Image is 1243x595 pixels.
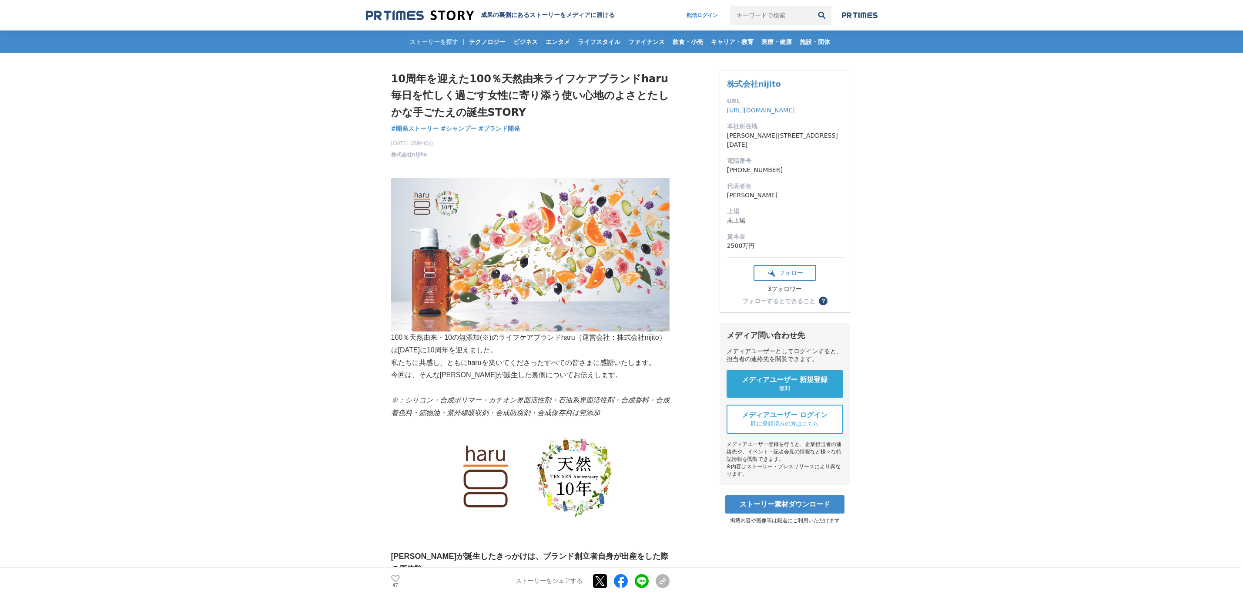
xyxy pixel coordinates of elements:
[391,71,670,121] h1: 10周年を迎えた100％天然由来ライフケアブランドharu 毎日を忙しく過ごす女性に寄り添う使い心地のよさとたしかな手ごたえの誕生STORY
[669,38,707,46] span: 飲食・小売
[758,38,795,46] span: 医療・健康
[727,182,843,191] dt: 代表者名
[819,297,828,305] button: ？
[727,166,843,175] dd: [PHONE_NUMBER]
[516,578,583,585] p: ストーリーをシェアする
[441,125,476,132] span: #シャンプー
[727,232,843,241] dt: 資本金
[574,30,624,53] a: ライフスタイル
[391,583,400,588] p: 47
[441,124,476,133] a: #シャンプー
[574,38,624,46] span: ライフスタイル
[391,419,670,535] img: thumbnail_c4504100-6710-11ee-94f3-87acfaea9a67.png
[669,30,707,53] a: 飲食・小売
[727,191,843,200] dd: [PERSON_NAME]
[542,30,573,53] a: エンタメ
[730,6,812,25] input: キーワードで検索
[510,30,541,53] a: ビジネス
[481,11,615,19] h2: 成果の裏側にあるストーリーをメディアに届ける
[542,38,573,46] span: エンタメ
[779,385,791,392] span: 無料
[625,38,668,46] span: ファイナンス
[727,441,843,478] div: メディアユーザー登録を行うと、企業担当者の連絡先や、イベント・記者会見の情報など様々な特記情報を閲覧できます。 ※内容はストーリー・プレスリリースにより異なります。
[812,6,831,25] button: 検索
[758,30,795,53] a: 医療・健康
[466,30,509,53] a: テクノロジー
[391,178,670,331] img: thumbnail_183b5820-671c-11ee-ae99-131bec0b5103.png
[727,79,781,88] a: 株式会社nijito
[479,125,520,132] span: #ブランド開発
[754,285,816,293] div: 3フォロワー
[727,370,843,398] a: メディアユーザー 新規登録 無料
[391,178,670,357] p: 100％天然由来・10の無添加(※)のライフケアブランドharu（運営会社：株式会社nijito）は[DATE]に10周年を迎えました。
[707,30,757,53] a: キャリア・教育
[754,265,816,281] button: フォロー
[727,156,843,166] dt: 電話番号
[391,139,434,147] span: [DATE] 08時40分
[725,495,844,514] a: ストーリー素材ダウンロード
[391,125,439,132] span: #開発ストーリー
[727,131,843,149] dd: [PERSON_NAME][STREET_ADDRESS][DATE]
[678,6,727,25] a: 配信ログイン
[727,348,843,363] div: メディアユーザーとしてログインすると、担当者の連絡先を閲覧できます。
[391,357,670,369] p: 私たちに共感し、ともにharuを築いてくださったすべての皆さまに感謝いたします。
[391,124,439,133] a: #開発ストーリー
[751,420,819,428] span: 既に登録済みの方はこちら
[479,124,520,133] a: #ブランド開発
[391,369,670,382] p: 今回は、そんな[PERSON_NAME]が誕生した裏側についてお伝えします。
[391,396,670,416] em: ※：シリコン・合成ポリマー・カチオン界面活性剤・石油系界面活性剤・合成香料・合成着色料・鉱物油・紫外線吸収剤・合成防腐剤・合成保存料は無添加
[727,241,843,250] dd: 2500万円
[742,298,815,304] div: フォローするとできること
[820,298,826,304] span: ？
[727,107,795,114] a: [URL][DOMAIN_NAME]
[720,517,850,524] p: 掲載内容や画像等は報道にご利用いただけます
[796,38,834,46] span: 施設・団体
[727,405,843,434] a: メディアユーザー ログイン 既に登録済みの方はこちら
[842,12,878,19] img: prtimes
[366,10,474,21] img: 成果の裏側にあるストーリーをメディアに届ける
[727,97,843,106] dt: URL
[466,38,509,46] span: テクノロジー
[727,330,843,341] div: メディア問い合わせ先
[625,30,668,53] a: ファイナンス
[727,122,843,131] dt: 本社所在地
[391,151,427,159] a: 株式会社nijito
[796,30,834,53] a: 施設・団体
[391,552,668,573] strong: [PERSON_NAME]が誕生したきっかけは、ブランド創立者自身が出産をした際の原体験
[727,207,843,216] dt: 上場
[742,375,828,385] span: メディアユーザー 新規登録
[510,38,541,46] span: ビジネス
[742,411,828,420] span: メディアユーザー ログイン
[727,216,843,225] dd: 未上場
[366,10,615,21] a: 成果の裏側にあるストーリーをメディアに届ける 成果の裏側にあるストーリーをメディアに届ける
[707,38,757,46] span: キャリア・教育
